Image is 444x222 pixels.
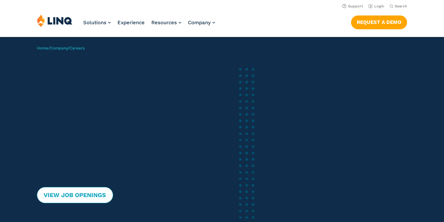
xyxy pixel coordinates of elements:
span: Search [395,4,407,8]
img: LINQ | K‑12 Software [37,14,72,27]
a: Support [342,4,363,8]
span: Resources [151,20,177,26]
nav: Button Navigation [351,14,407,29]
p: Shape the future of K-12 [37,104,212,112]
span: Solutions [83,20,106,26]
h1: Careers at LINQ [37,59,212,66]
nav: Primary Navigation [83,14,215,36]
a: Solutions [83,20,111,26]
a: Resources [151,20,181,26]
span: Company [188,20,211,26]
h2: Join our Team [37,75,212,93]
button: Open Search Bar [390,4,407,9]
a: Company [188,20,215,26]
span: / / [37,46,85,50]
a: Experience [117,20,145,26]
a: View Job Openings [37,187,113,203]
a: Request a Demo [351,15,407,29]
a: Home [37,46,48,50]
span: Careers [69,46,85,50]
p: LINQ modernizes K-12 school operations with best-in-class, cloud-based software solutions built t... [37,122,212,168]
a: Login [368,4,384,8]
a: Company [50,46,68,50]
